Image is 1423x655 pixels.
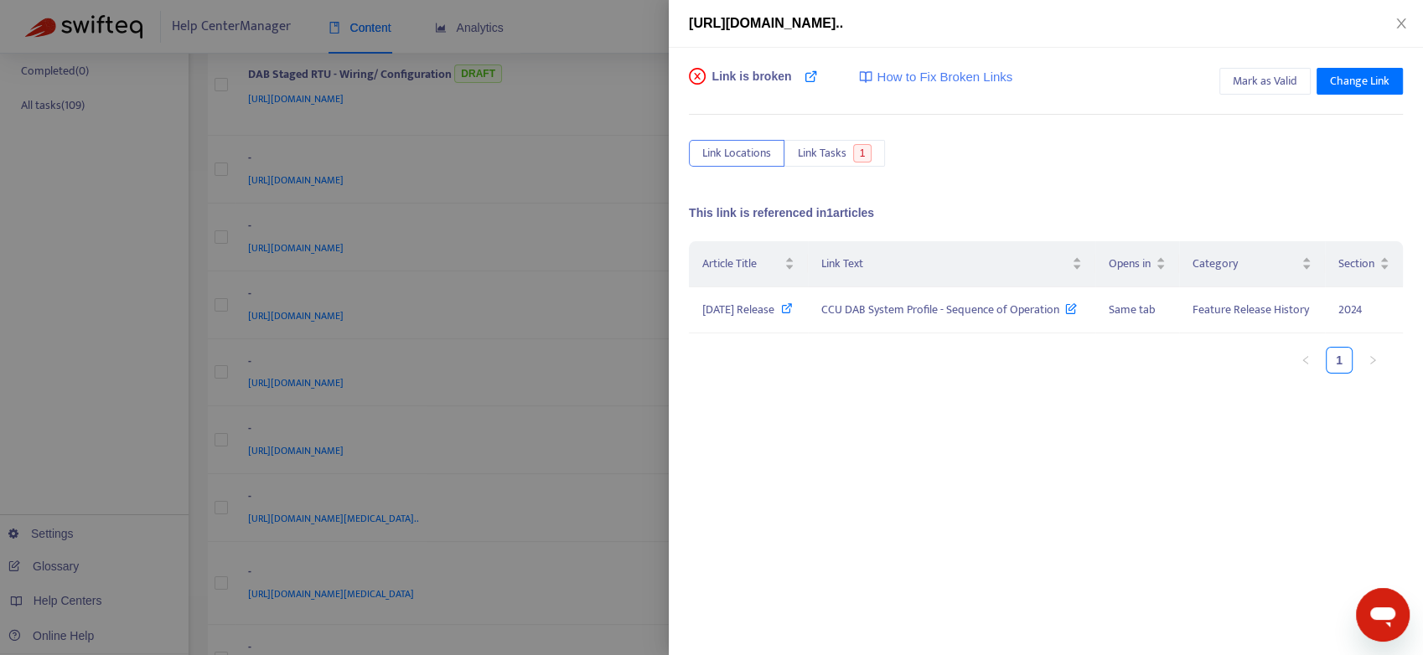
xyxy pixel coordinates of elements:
li: Previous Page [1292,347,1319,374]
span: CCU DAB System Profile - Sequence of Operation [821,300,1077,319]
span: Link Locations [702,144,771,162]
th: Opens in [1095,241,1179,287]
a: How to Fix Broken Links [859,68,1012,87]
a: 1 [1327,348,1352,373]
span: [DATE] Release [702,300,774,319]
span: Change Link [1330,72,1389,90]
button: Link Tasks1 [784,140,885,167]
span: close-circle [689,68,706,85]
span: Feature Release History [1193,300,1309,319]
span: Opens in [1109,255,1152,273]
button: Mark as Valid [1219,68,1311,95]
span: [URL][DOMAIN_NAME].. [689,16,843,30]
span: Link Tasks [798,144,846,162]
span: Link is broken [712,68,792,101]
th: Section [1325,241,1403,287]
th: Category [1179,241,1325,287]
span: right [1368,355,1378,365]
th: Article Title [689,241,808,287]
span: This link is referenced in 1 articles [689,206,874,219]
button: Close [1389,16,1413,32]
span: 1 [853,144,872,162]
span: Link Text [821,255,1069,273]
button: right [1359,347,1386,374]
img: image-link [859,70,872,84]
span: Article Title [702,255,781,273]
span: Category [1193,255,1298,273]
iframe: Button to launch messaging window [1356,588,1410,642]
span: How to Fix Broken Links [877,68,1012,87]
span: Mark as Valid [1233,72,1297,90]
button: Link Locations [689,140,784,167]
th: Link Text [808,241,1095,287]
li: 1 [1326,347,1353,374]
span: Section [1338,255,1376,273]
span: 2024 [1338,300,1363,319]
button: left [1292,347,1319,374]
span: left [1301,355,1311,365]
span: Same tab [1109,300,1156,319]
li: Next Page [1359,347,1386,374]
span: close [1395,17,1408,30]
button: Change Link [1317,68,1403,95]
